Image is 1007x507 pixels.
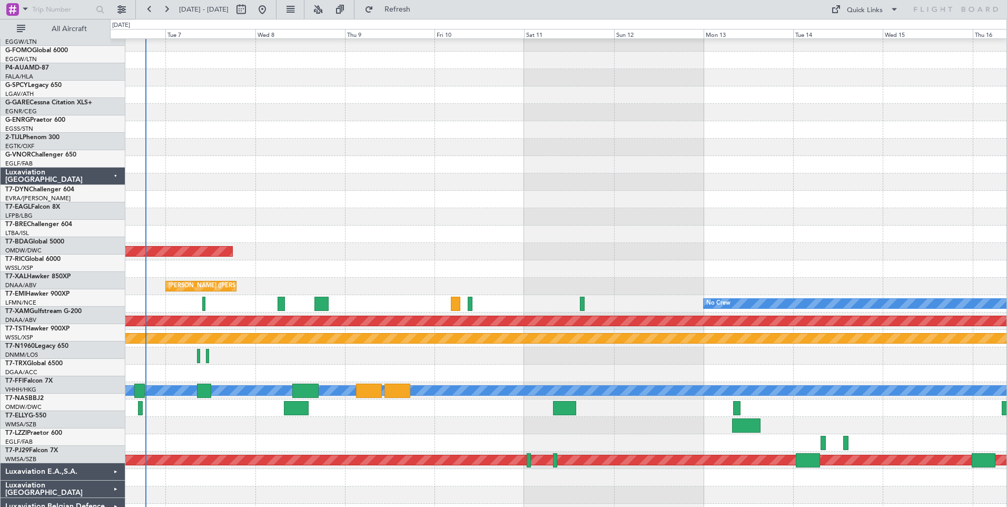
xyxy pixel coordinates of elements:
[5,360,27,367] span: T7-TRX
[5,360,63,367] a: T7-TRXGlobal 6500
[5,256,61,262] a: T7-RICGlobal 6000
[5,82,28,89] span: G-SPCY
[5,212,33,220] a: LFPB/LBG
[5,108,37,115] a: EGNR/CEG
[5,378,24,384] span: T7-FFI
[5,117,30,123] span: G-ENRG
[5,152,76,158] a: G-VNORChallenger 650
[179,5,229,14] span: [DATE] - [DATE]
[5,386,36,394] a: VHHH/HKG
[5,291,70,297] a: T7-EMIHawker 900XP
[5,447,29,454] span: T7-PJ29
[5,142,34,150] a: EGTK/OXF
[5,239,64,245] a: T7-BDAGlobal 5000
[5,90,34,98] a: LGAV/ATH
[5,291,26,297] span: T7-EMI
[5,351,38,359] a: DNMM/LOS
[360,1,423,18] button: Refresh
[5,221,72,228] a: T7-BREChallenger 604
[112,21,130,30] div: [DATE]
[5,413,28,419] span: T7-ELLY
[5,378,53,384] a: T7-FFIFalcon 7X
[5,334,33,342] a: WSSL/XSP
[5,316,36,324] a: DNAA/ABV
[5,134,60,141] a: 2-TIJLPhenom 300
[5,125,33,133] a: EGSS/STN
[5,55,37,63] a: EGGW/LTN
[826,1,904,18] button: Quick Links
[5,73,33,81] a: FALA/HLA
[12,21,114,37] button: All Aircraft
[5,343,35,349] span: T7-N1960
[5,455,36,463] a: WMSA/SZB
[5,229,29,237] a: LTBA/ISL
[5,395,28,402] span: T7-NAS
[5,343,68,349] a: T7-N1960Legacy 650
[5,274,71,280] a: T7-XALHawker 850XP
[5,65,29,71] span: P4-AUA
[5,187,74,193] a: T7-DYNChallenger 604
[5,239,28,245] span: T7-BDA
[5,65,49,71] a: P4-AUAMD-87
[5,326,26,332] span: T7-TST
[5,395,44,402] a: T7-NASBBJ2
[5,447,58,454] a: T7-PJ29Falcon 7X
[5,134,23,141] span: 2-TIJL
[5,299,36,307] a: LFMN/NCE
[5,281,36,289] a: DNAA/ABV
[5,308,29,315] span: T7-XAM
[5,187,29,193] span: T7-DYN
[5,368,37,376] a: DGAA/ACC
[5,413,46,419] a: T7-ELLYG-550
[614,29,704,38] div: Sun 12
[5,403,42,411] a: OMDW/DWC
[793,29,883,38] div: Tue 14
[255,29,345,38] div: Wed 8
[5,256,25,262] span: T7-RIC
[169,278,279,294] div: [PERSON_NAME] ([PERSON_NAME] Intl)
[5,82,62,89] a: G-SPCYLegacy 650
[165,29,255,38] div: Tue 7
[5,221,27,228] span: T7-BRE
[524,29,614,38] div: Sat 11
[883,29,972,38] div: Wed 15
[32,2,93,17] input: Trip Number
[345,29,435,38] div: Thu 9
[5,194,71,202] a: EVRA/[PERSON_NAME]
[5,421,36,428] a: WMSA/SZB
[5,430,62,436] a: T7-LZZIPraetor 600
[5,160,33,168] a: EGLF/FAB
[5,308,82,315] a: T7-XAMGulfstream G-200
[5,438,33,446] a: EGLF/FAB
[5,247,42,255] a: OMDW/DWC
[27,25,111,33] span: All Aircraft
[706,296,730,311] div: No Crew
[5,117,65,123] a: G-ENRGPraetor 600
[5,274,27,280] span: T7-XAL
[5,47,68,54] a: G-FOMOGlobal 6000
[435,29,524,38] div: Fri 10
[704,29,793,38] div: Mon 13
[5,100,92,106] a: G-GARECessna Citation XLS+
[5,326,70,332] a: T7-TSTHawker 900XP
[5,204,31,210] span: T7-EAGL
[5,152,31,158] span: G-VNOR
[847,5,883,16] div: Quick Links
[5,204,60,210] a: T7-EAGLFalcon 8X
[5,264,33,272] a: WSSL/XSP
[5,47,32,54] span: G-FOMO
[5,38,37,46] a: EGGW/LTN
[5,100,29,106] span: G-GARE
[376,6,420,13] span: Refresh
[5,430,27,436] span: T7-LZZI
[76,29,165,38] div: Mon 6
